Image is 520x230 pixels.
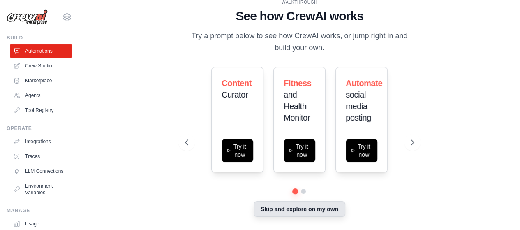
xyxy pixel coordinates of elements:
span: social media posting [346,90,371,122]
a: LLM Connections [10,165,72,178]
span: and Health Monitor [284,90,310,122]
button: Skip and explore on my own [254,201,345,217]
img: Logo [7,9,48,25]
span: Automate [346,79,382,88]
div: Operate [7,125,72,132]
a: Crew Studio [10,59,72,72]
a: Environment Variables [10,179,72,199]
div: Build [7,35,72,41]
span: Fitness [284,79,311,88]
p: Try a prompt below to see how CrewAI works, or jump right in and build your own. [185,30,414,54]
a: Traces [10,150,72,163]
a: Integrations [10,135,72,148]
h1: See how CrewAI works [185,9,414,23]
iframe: Chat Widget [479,191,520,230]
button: Try it now [346,139,377,162]
a: Automations [10,44,72,58]
span: Curator [222,90,248,99]
button: Try it now [284,139,315,162]
div: Manage [7,207,72,214]
a: Marketplace [10,74,72,87]
button: Try it now [222,139,253,162]
a: Tool Registry [10,104,72,117]
a: Agents [10,89,72,102]
span: Content [222,79,252,88]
